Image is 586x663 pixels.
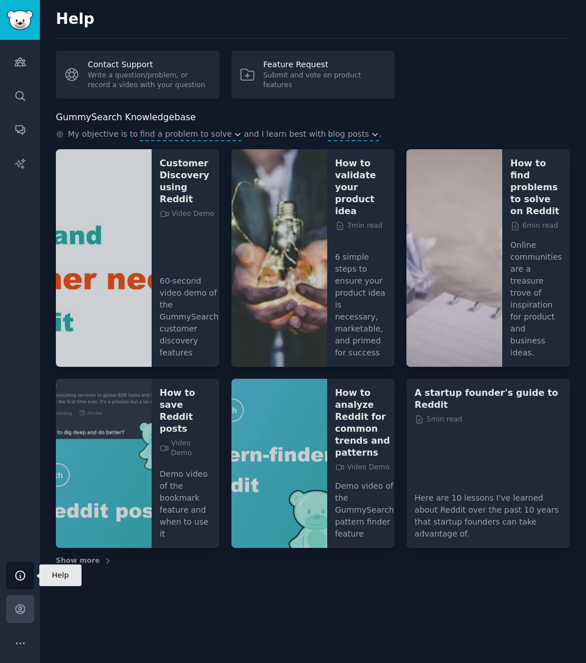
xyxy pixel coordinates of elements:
a: How to validate your product idea [335,157,387,217]
span: Show more [56,556,100,566]
span: blog posts [328,128,369,140]
span: My objective is to [68,128,138,141]
span: find a problem to solve [140,128,232,140]
span: Video Demo [160,439,211,459]
p: 60-second video demo of the GummySearch customer discovery features [160,267,218,359]
h2: GummySearch Knowledgebase [56,110,196,125]
p: Demo video of the GummySearch pattern finder feature [335,472,394,540]
a: Customer Discovery using Reddit [160,157,218,205]
button: find a problem to solve [140,128,242,140]
a: Contact SupportWrite a question/problem, or record a video with your question [56,51,219,99]
div: . [56,128,570,141]
img: GummySearch logo [7,10,33,30]
h2: Help [56,10,570,28]
div: Feature Request [263,59,387,71]
p: 6 simple steps to ensure your product idea is necessary, marketable, and primed for success [335,243,387,359]
img: How to analyze Reddit for common trends and patterns [231,379,327,549]
span: 7 min read [335,221,382,231]
a: How to save Reddit posts [160,387,211,435]
span: 6 min read [510,221,557,231]
span: 5 min read [414,415,462,425]
a: How to analyze Reddit for common trends and patterns [335,387,394,459]
a: Feature RequestSubmit and vote on product features [231,51,395,99]
img: How to save Reddit posts [56,379,152,549]
span: Video Demo [160,209,214,219]
p: Demo video of the bookmark feature and when to use it [160,460,211,540]
a: A startup founder's guide to Reddit [414,387,562,411]
img: How to validate your product idea [231,149,327,367]
p: Online communities are a treasure trove of inspiration for product and business ideas. [510,231,562,359]
span: Video Demo [335,463,390,473]
button: blog posts [328,128,379,140]
p: Here are 10 lessons I've learned about Reddit over the past 10 years that startup founders can ta... [414,484,562,540]
img: Customer Discovery using Reddit [56,149,152,367]
a: How to find problems to solve on Reddit [510,157,562,217]
img: How to find problems to solve on Reddit [406,149,502,367]
div: Submit and vote on product features [263,71,387,91]
span: and I learn best with [244,128,326,141]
